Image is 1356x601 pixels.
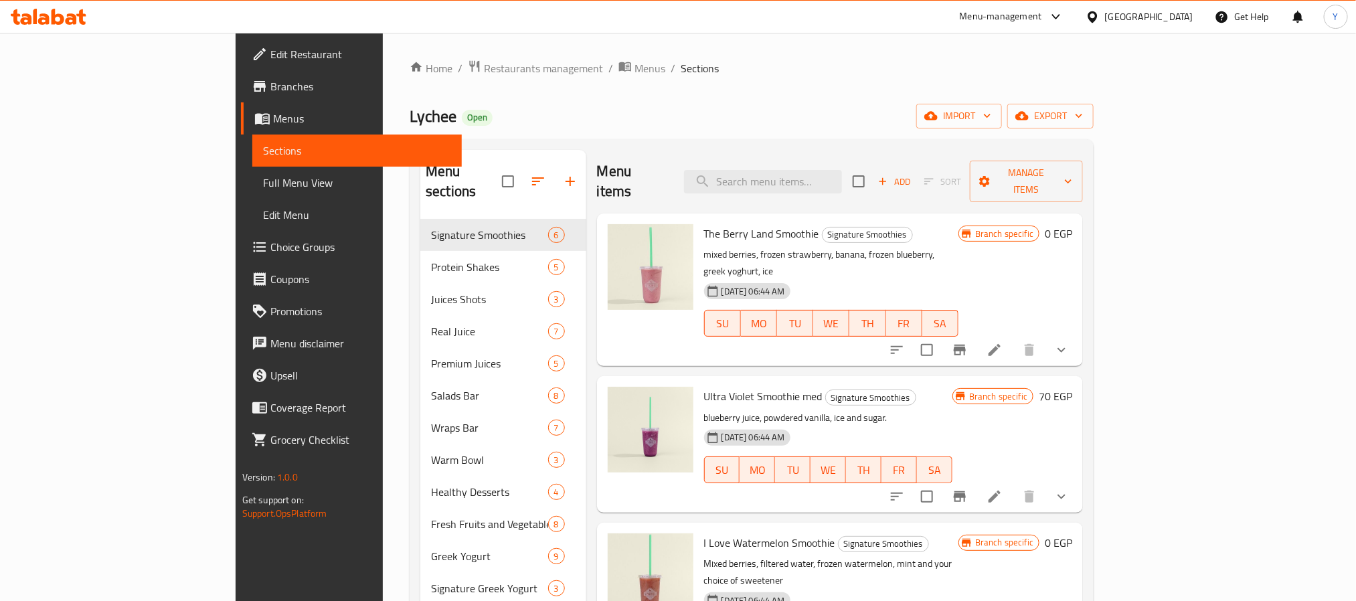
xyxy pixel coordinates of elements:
span: 3 [549,582,564,595]
span: Version: [242,468,275,486]
span: Real Juice [431,323,547,339]
span: 8 [549,518,564,531]
h6: 0 EGP [1045,224,1072,243]
div: items [548,291,565,307]
span: WE [819,314,844,333]
div: Menu-management [960,9,1042,25]
span: Add item [873,171,916,192]
span: 6 [549,229,564,242]
h6: 0 EGP [1045,533,1072,552]
button: Manage items [970,161,1083,202]
span: Branch specific [970,536,1039,549]
button: sort-choices [881,481,913,513]
button: FR [881,456,917,483]
span: Full Menu View [263,175,451,191]
span: MO [746,314,772,333]
span: Promotions [270,303,451,319]
div: items [548,516,565,532]
span: Choice Groups [270,239,451,255]
span: Select section [845,167,873,195]
button: WE [811,456,846,483]
button: Branch-specific-item [944,334,976,366]
a: Grocery Checklist [241,424,462,456]
div: items [548,323,565,339]
span: Sort sections [522,165,554,197]
div: Greek Yogurt [431,548,547,564]
div: items [548,484,565,500]
span: Select section first [916,171,970,192]
button: TH [846,456,881,483]
span: Upsell [270,367,451,383]
p: Mixed berries, filtered water, frozen watermelon, mint and your choice of sweetener [704,555,958,589]
a: Edit Restaurant [241,38,462,70]
div: Healthy Desserts [431,484,547,500]
span: Sections [681,60,719,76]
h6: 70 EGP [1039,387,1072,406]
a: Menu disclaimer [241,327,462,359]
div: Open [462,110,493,126]
p: blueberry juice, powdered vanilla, ice and sugar. [704,410,952,426]
div: items [548,420,565,436]
button: SU [704,456,740,483]
img: Ultra Violet Smoothie med [608,387,693,473]
button: TH [849,310,885,337]
span: Restaurants management [484,60,603,76]
span: Warm Bowl [431,452,547,468]
span: Select all sections [494,167,522,195]
span: I Love Watermelon Smoothie [704,533,835,553]
button: SU [704,310,741,337]
p: mixed berries, frozen strawberry, banana, frozen blueberry, greek yoghurt, ice [704,246,958,280]
h2: Menu sections [426,161,502,201]
button: SA [922,310,958,337]
svg: Show Choices [1053,489,1070,505]
svg: Show Choices [1053,342,1070,358]
button: export [1007,104,1094,128]
div: Signature Smoothies6 [420,219,586,251]
div: Juices Shots3 [420,283,586,315]
div: items [548,388,565,404]
div: [GEOGRAPHIC_DATA] [1105,9,1193,24]
span: 5 [549,261,564,274]
a: Menus [618,60,665,77]
button: delete [1013,481,1045,513]
span: Premium Juices [431,355,547,371]
span: import [927,108,991,124]
div: items [548,452,565,468]
span: Fresh Fruits and Vegetables [431,516,547,532]
div: Salads Bar8 [420,379,586,412]
li: / [671,60,675,76]
span: Open [462,112,493,123]
span: TU [782,314,808,333]
div: Wraps Bar [431,420,547,436]
div: items [548,355,565,371]
a: Full Menu View [252,167,462,199]
button: show more [1045,481,1078,513]
span: [DATE] 06:44 AM [716,431,790,444]
a: Coverage Report [241,392,462,424]
span: Signature Smoothies [826,390,916,406]
img: The Berry Land Smoothie [608,224,693,310]
span: FR [892,314,917,333]
span: Protein Shakes [431,259,547,275]
span: 4 [549,486,564,499]
span: 3 [549,454,564,466]
span: Coverage Report [270,400,451,416]
span: Edit Restaurant [270,46,451,62]
span: MO [745,460,770,480]
button: show more [1045,334,1078,366]
span: 8 [549,390,564,402]
span: Signature Greek Yogurt [431,580,547,596]
a: Support.OpsPlatform [242,505,327,522]
button: Branch-specific-item [944,481,976,513]
button: Add section [554,165,586,197]
div: items [548,227,565,243]
span: Branch specific [964,390,1033,403]
span: SA [928,314,953,333]
span: SU [710,314,736,333]
span: 5 [549,357,564,370]
span: TU [780,460,805,480]
span: Manage items [981,165,1072,198]
a: Edit menu item [987,489,1003,505]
